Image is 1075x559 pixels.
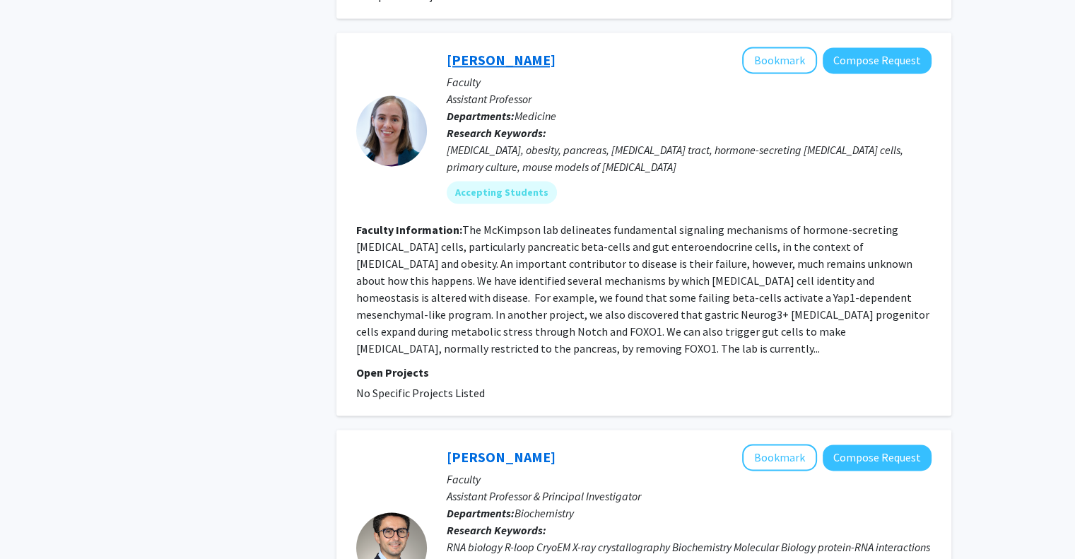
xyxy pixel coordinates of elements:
p: Faculty [447,471,932,488]
fg-read-more: The McKimpson lab delineates fundamental signaling mechanisms of hormone-secreting [MEDICAL_DATA]... [356,223,929,355]
iframe: Chat [11,495,60,548]
p: Assistant Professor & Principal Investigator [447,488,932,505]
button: Add Wendy McKimpson to Bookmarks [742,47,817,73]
b: Research Keywords: [447,126,546,140]
p: Open Projects [356,364,932,381]
b: Faculty Information: [356,223,462,237]
span: Biochemistry [515,506,574,520]
button: Compose Request to Charles Bou-Nader [823,445,932,471]
b: Departments: [447,109,515,123]
p: Assistant Professor [447,90,932,107]
b: Departments: [447,506,515,520]
p: Faculty [447,73,932,90]
button: Add Charles Bou-Nader to Bookmarks [742,444,817,471]
button: Compose Request to Wendy McKimpson [823,47,932,73]
mat-chip: Accepting Students [447,181,557,204]
span: No Specific Projects Listed [356,386,485,400]
a: [PERSON_NAME] [447,448,556,466]
div: [MEDICAL_DATA], obesity, pancreas, [MEDICAL_DATA] tract, hormone-secreting [MEDICAL_DATA] cells, ... [447,141,932,175]
a: [PERSON_NAME] [447,51,556,69]
span: Medicine [515,109,556,123]
b: Research Keywords: [447,523,546,537]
